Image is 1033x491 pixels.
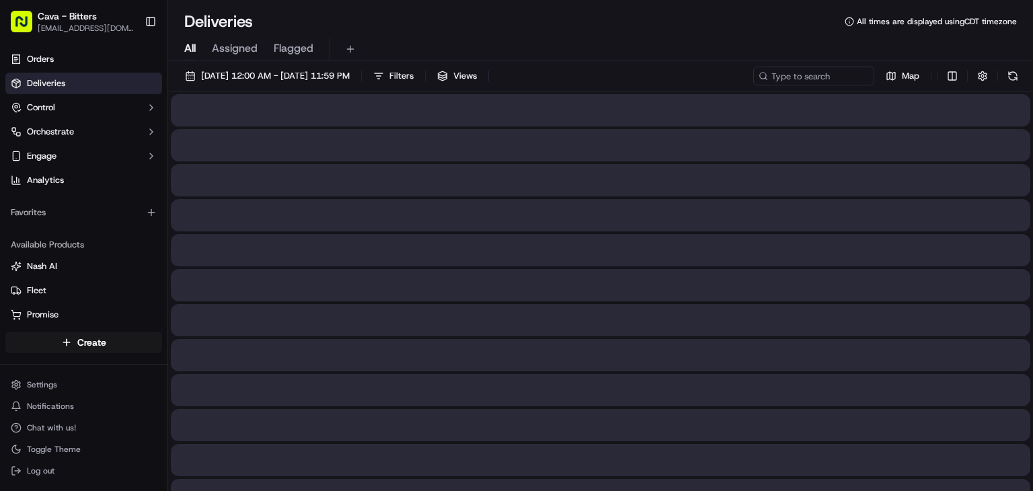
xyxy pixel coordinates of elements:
button: [DATE] 12:00 AM - [DATE] 11:59 PM [179,67,356,85]
button: Fleet [5,280,162,301]
button: Cava - Bitters[EMAIL_ADDRESS][DOMAIN_NAME] [5,5,139,38]
button: Filters [367,67,420,85]
button: Toggle Theme [5,440,162,459]
span: Create [77,336,106,349]
a: Nash AI [11,260,157,272]
span: Orders [27,53,54,65]
button: Promise [5,304,162,326]
span: Engage [27,150,56,162]
button: Log out [5,461,162,480]
span: [DATE] 12:00 AM - [DATE] 11:59 PM [201,70,350,82]
span: Deliveries [27,77,65,89]
span: Views [453,70,477,82]
div: Available Products [5,234,162,256]
span: Promise [27,309,59,321]
button: Nash AI [5,256,162,277]
button: Cava - Bitters [38,9,97,23]
span: All [184,40,196,56]
button: Control [5,97,162,118]
input: Type to search [753,67,874,85]
span: Filters [389,70,414,82]
span: Assigned [212,40,258,56]
a: Orders [5,48,162,70]
h1: Deliveries [184,11,253,32]
button: Map [880,67,925,85]
button: Refresh [1003,67,1022,85]
button: Views [431,67,483,85]
a: Analytics [5,169,162,191]
a: Deliveries [5,73,162,94]
span: Nash AI [27,260,57,272]
span: Map [902,70,919,82]
button: [EMAIL_ADDRESS][DOMAIN_NAME] [38,23,134,34]
button: Notifications [5,397,162,416]
span: Flagged [274,40,313,56]
span: All times are displayed using CDT timezone [857,16,1017,27]
span: Control [27,102,55,114]
a: Promise [11,309,157,321]
button: Engage [5,145,162,167]
span: Log out [27,465,54,476]
span: Analytics [27,174,64,186]
div: Favorites [5,202,162,223]
button: Orchestrate [5,121,162,143]
span: Settings [27,379,57,390]
span: Orchestrate [27,126,74,138]
a: Fleet [11,285,157,297]
button: Create [5,332,162,353]
button: Chat with us! [5,418,162,437]
span: Toggle Theme [27,444,81,455]
span: Fleet [27,285,46,297]
span: Notifications [27,401,74,412]
button: Settings [5,375,162,394]
span: Chat with us! [27,422,76,433]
